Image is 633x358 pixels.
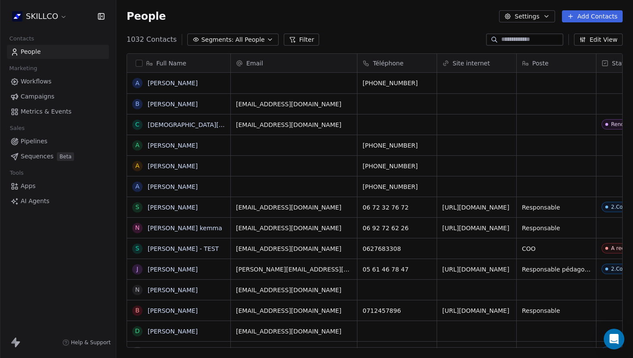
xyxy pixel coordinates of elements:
span: Téléphone [373,59,403,68]
span: Apps [21,182,36,191]
a: [PERSON_NAME] [148,163,198,170]
span: [EMAIL_ADDRESS][DOMAIN_NAME] [236,286,352,294]
span: Beta [57,152,74,161]
span: [EMAIL_ADDRESS][DOMAIN_NAME] [236,224,352,232]
a: [PERSON_NAME] [148,101,198,108]
span: 05 61 46 78 47 [363,265,431,274]
div: N [135,285,140,294]
div: N [135,223,140,232]
span: Responsable [522,348,591,356]
span: Sequences [21,152,53,161]
img: Skillco%20logo%20icon%20(2).png [12,11,22,22]
span: Site internet [453,59,490,68]
span: Help & Support [71,339,111,346]
div: S [136,203,140,212]
a: [URL][DOMAIN_NAME] [442,266,509,273]
span: Pipelines [21,137,47,146]
button: Add Contacts [562,10,623,22]
div: S [136,244,140,253]
span: Campaigns [21,92,54,101]
a: Workflows [7,74,109,89]
a: [PERSON_NAME] [148,204,198,211]
span: Tools [6,167,27,179]
button: Edit View [574,34,623,46]
div: J [137,347,138,356]
div: Site internet [437,54,516,72]
a: [URL][DOMAIN_NAME] [442,307,509,314]
a: [PERSON_NAME] kemma [148,225,222,231]
a: Apps [7,179,109,193]
span: Workflows [21,77,52,86]
div: Poste [517,54,596,72]
div: grid [127,73,231,348]
span: Responsable [522,224,591,232]
span: [PERSON_NAME][EMAIL_ADDRESS][DOMAIN_NAME] [236,265,352,274]
a: [URL][DOMAIN_NAME] [442,225,509,231]
div: B [135,99,140,108]
span: [PHONE_NUMBER] [363,182,431,191]
div: Téléphone [357,54,437,72]
a: [PERSON_NAME] [148,80,198,86]
span: Responsable pédagogique [522,265,591,274]
a: Metrics & Events [7,105,109,119]
a: AI Agents [7,194,109,208]
button: Settings [499,10,555,22]
span: [PHONE_NUMBER] [363,141,431,150]
div: A [135,161,140,170]
span: Responsable [522,203,591,212]
span: Metrics & Events [21,107,71,116]
a: Campaigns [7,89,109,104]
button: SKILLCO [10,9,69,24]
a: [PERSON_NAME] - TEST [148,245,219,252]
a: [DEMOGRAPHIC_DATA][PERSON_NAME] [148,121,266,128]
span: Email [246,59,263,68]
span: COO [522,244,591,253]
a: [PERSON_NAME] [148,183,198,190]
span: [PHONE_NUMBER] [363,162,431,170]
span: All People [235,35,264,44]
a: [PERSON_NAME] [148,266,198,273]
span: 0712457896 [363,306,431,315]
div: Open Intercom Messenger [604,329,624,349]
a: People [7,45,109,59]
span: Status [612,59,631,68]
span: 06 26 50 34 54 [363,348,431,356]
span: People [127,10,166,23]
div: B [135,306,140,315]
div: A [135,182,140,191]
div: C [135,120,140,129]
span: [EMAIL_ADDRESS][DOMAIN_NAME] [236,348,352,356]
span: SKILLCO [26,11,58,22]
div: D [135,327,140,336]
a: [PERSON_NAME] [148,307,198,314]
span: Poste [532,59,549,68]
a: [PERSON_NAME] [148,328,198,335]
div: A [135,141,140,150]
button: Filter [284,34,320,46]
span: 06 72 32 76 72 [363,203,431,212]
span: [EMAIL_ADDRESS][DOMAIN_NAME] [236,203,352,212]
span: [EMAIL_ADDRESS][DOMAIN_NAME] [236,244,352,253]
span: 06 92 72 62 26 [363,224,431,232]
a: [URL][DOMAIN_NAME] [442,204,509,211]
span: 1032 Contacts [127,34,177,45]
span: Sales [6,122,28,135]
span: [EMAIL_ADDRESS][DOMAIN_NAME] [236,100,352,108]
a: Pipelines [7,134,109,148]
a: [PERSON_NAME] [148,142,198,149]
span: Responsable [522,306,591,315]
span: Marketing [6,62,41,75]
div: A [135,79,140,88]
span: [PHONE_NUMBER] [363,79,431,87]
div: Full Name [127,54,230,72]
a: [PERSON_NAME] [148,287,198,293]
span: Contacts [6,32,38,45]
span: Full Name [156,59,186,68]
div: J [137,265,138,274]
span: Segments: [201,35,233,44]
span: [EMAIL_ADDRESS][DOMAIN_NAME] [236,120,352,129]
div: Email [231,54,357,72]
span: [EMAIL_ADDRESS][DOMAIN_NAME] [236,306,352,315]
span: 0627683308 [363,244,431,253]
a: SequencesBeta [7,149,109,164]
